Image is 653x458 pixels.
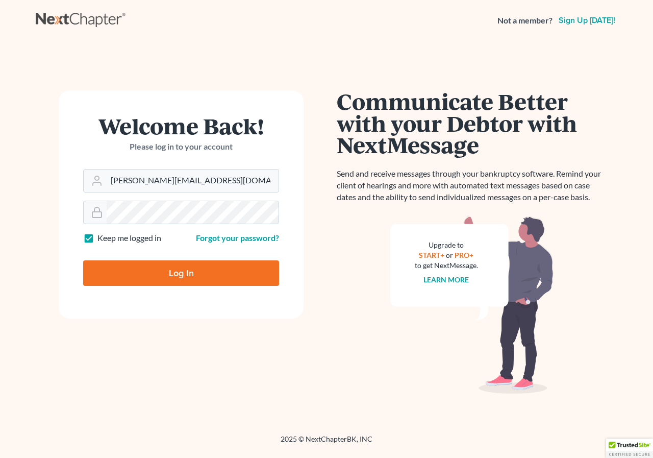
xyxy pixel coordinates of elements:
[606,439,653,458] div: TrustedSite Certified
[83,260,279,286] input: Log In
[83,141,279,153] p: Please log in to your account
[337,168,607,203] p: Send and receive messages through your bankruptcy software. Remind your client of hearings and mo...
[36,434,617,452] div: 2025 © NextChapterBK, INC
[415,240,478,250] div: Upgrade to
[455,251,474,259] a: PRO+
[107,170,279,192] input: Email Address
[97,232,161,244] label: Keep me logged in
[390,215,554,394] img: nextmessage_bg-59042aed3d76b12b5cd301f8e5b87938c9018125f34e5fa2b7a6b67550977c72.svg
[424,275,469,284] a: Learn more
[497,15,552,27] strong: Not a member?
[446,251,454,259] span: or
[419,251,445,259] a: START+
[557,16,617,25] a: Sign up [DATE]!
[337,90,607,156] h1: Communicate Better with your Debtor with NextMessage
[415,260,478,271] div: to get NextMessage.
[196,233,279,243] a: Forgot your password?
[83,115,279,137] h1: Welcome Back!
